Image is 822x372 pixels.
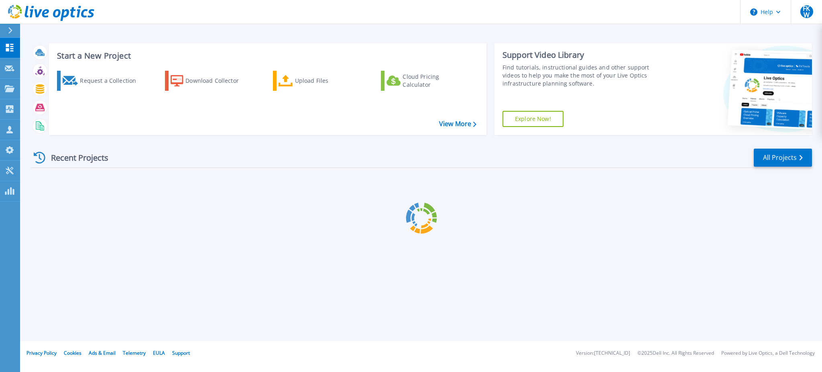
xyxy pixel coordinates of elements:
a: Privacy Policy [26,350,57,356]
a: Explore Now! [503,111,564,127]
a: Request a Collection [57,71,146,91]
div: Support Video Library [503,50,665,60]
li: © 2025 Dell Inc. All Rights Reserved [637,351,714,356]
h3: Start a New Project [57,51,476,60]
li: Version: [TECHNICAL_ID] [576,351,630,356]
div: Recent Projects [31,148,119,168]
a: Ads & Email [89,350,116,356]
a: All Projects [754,149,812,167]
a: Support [172,350,190,356]
a: EULA [153,350,165,356]
a: View More [439,120,476,128]
a: Cookies [64,350,81,356]
div: Request a Collection [80,73,144,89]
div: Cloud Pricing Calculator [403,73,467,89]
a: Cloud Pricing Calculator [381,71,470,91]
div: Download Collector [185,73,250,89]
div: Upload Files [295,73,359,89]
a: Download Collector [165,71,254,91]
div: Find tutorials, instructional guides and other support videos to help you make the most of your L... [503,63,665,88]
span: FKW [800,5,813,18]
a: Upload Files [273,71,362,91]
li: Powered by Live Optics, a Dell Technology [721,351,815,356]
a: Telemetry [123,350,146,356]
